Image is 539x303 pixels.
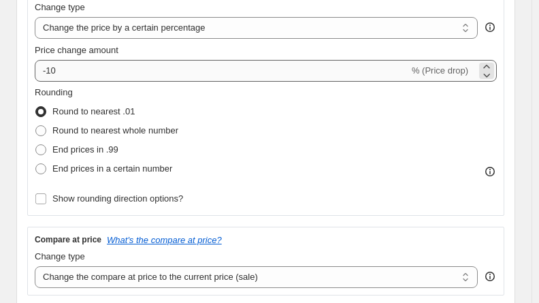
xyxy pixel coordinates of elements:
span: Rounding [35,87,73,97]
div: help [483,20,497,34]
span: Change type [35,251,85,261]
input: -15 [35,60,409,82]
span: % (Price drop) [412,65,468,76]
h3: Compare at price [35,234,101,245]
span: Show rounding direction options? [52,193,183,204]
span: End prices in .99 [52,144,118,155]
span: Round to nearest whole number [52,125,178,135]
span: Price change amount [35,45,118,55]
div: help [483,270,497,283]
span: End prices in a certain number [52,163,172,174]
span: Round to nearest .01 [52,106,135,116]
button: What's the compare at price? [107,235,222,245]
span: Change type [35,2,85,12]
